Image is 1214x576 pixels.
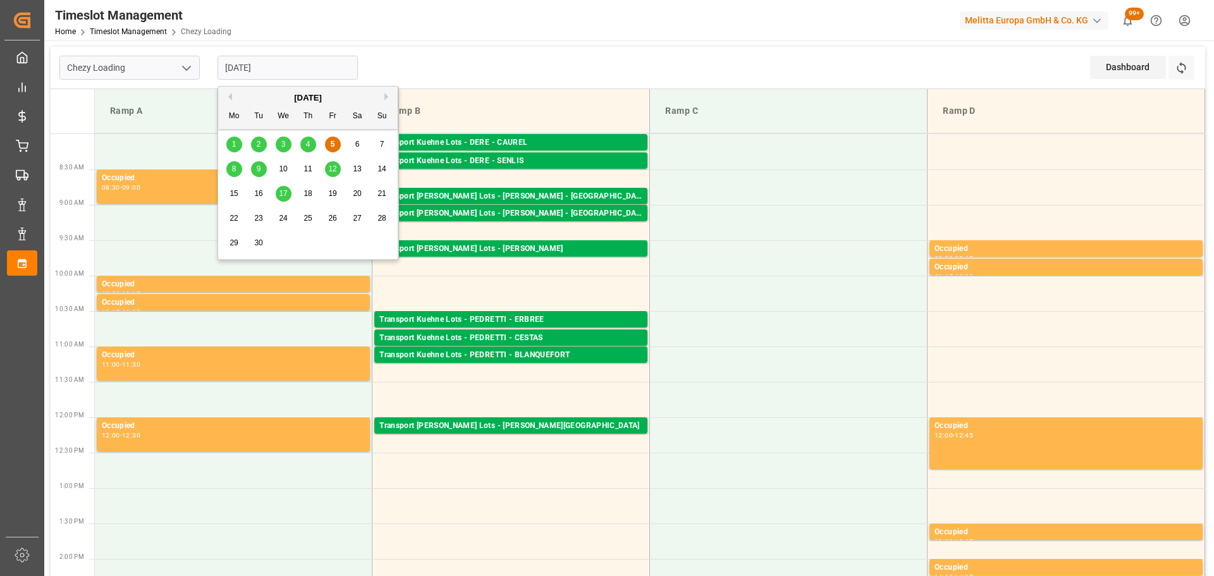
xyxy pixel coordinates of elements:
[379,332,642,345] div: Transport Kuehne Lots - PEDRETTI - CESTAS
[257,140,261,149] span: 2
[379,314,642,326] div: Transport Kuehne Lots - PEDRETTI - ERBREE
[102,278,365,291] div: Occupied
[306,140,310,149] span: 4
[383,99,639,123] div: Ramp B
[59,199,84,206] span: 9:00 AM
[935,274,953,279] div: 09:45
[251,137,267,152] div: Choose Tuesday, September 2nd, 2025
[325,186,341,202] div: Choose Friday, September 19th, 2025
[226,109,242,125] div: Mo
[122,185,140,190] div: 09:00
[251,109,267,125] div: Tu
[1090,56,1166,79] div: Dashboard
[377,189,386,198] span: 21
[935,526,1198,539] div: Occupied
[353,214,361,223] span: 27
[935,420,1198,432] div: Occupied
[226,137,242,152] div: Choose Monday, September 1st, 2025
[251,161,267,177] div: Choose Tuesday, September 9th, 2025
[276,186,291,202] div: Choose Wednesday, September 17th, 2025
[102,362,120,367] div: 11:00
[325,137,341,152] div: Choose Friday, September 5th, 2025
[120,309,122,315] div: -
[279,189,287,198] span: 17
[379,220,642,231] div: Pallets: ,TU: 532,City: [GEOGRAPHIC_DATA],Arrival: [DATE] 00:00:00
[102,432,120,438] div: 12:00
[59,553,84,560] span: 2:00 PM
[276,161,291,177] div: Choose Wednesday, September 10th, 2025
[328,214,336,223] span: 26
[660,99,917,123] div: Ramp C
[251,211,267,226] div: Choose Tuesday, September 23rd, 2025
[59,164,84,171] span: 8:30 AM
[300,211,316,226] div: Choose Thursday, September 25th, 2025
[120,185,122,190] div: -
[1125,8,1144,20] span: 99+
[300,186,316,202] div: Choose Thursday, September 18th, 2025
[218,92,398,104] div: [DATE]
[303,189,312,198] span: 18
[379,349,642,362] div: Transport Kuehne Lots - PEDRETTI - BLANQUEFORT
[251,186,267,202] div: Choose Tuesday, September 16th, 2025
[379,207,642,220] div: Transport [PERSON_NAME] Lots - [PERSON_NAME] - [GEOGRAPHIC_DATA]
[300,137,316,152] div: Choose Thursday, September 4th, 2025
[377,164,386,173] span: 14
[276,109,291,125] div: We
[276,137,291,152] div: Choose Wednesday, September 3rd, 2025
[102,185,120,190] div: 08:30
[935,261,1198,274] div: Occupied
[59,482,84,489] span: 1:00 PM
[55,6,231,25] div: Timeslot Management
[955,274,973,279] div: 10:00
[120,291,122,297] div: -
[226,161,242,177] div: Choose Monday, September 8th, 2025
[953,274,955,279] div: -
[230,214,238,223] span: 22
[230,189,238,198] span: 15
[935,561,1198,574] div: Occupied
[350,211,365,226] div: Choose Saturday, September 27th, 2025
[276,211,291,226] div: Choose Wednesday, September 24th, 2025
[122,362,140,367] div: 11:30
[350,161,365,177] div: Choose Saturday, September 13th, 2025
[122,309,140,315] div: 10:30
[328,164,336,173] span: 12
[353,164,361,173] span: 13
[105,99,362,123] div: Ramp A
[300,109,316,125] div: Th
[331,140,335,149] span: 5
[254,214,262,223] span: 23
[1142,6,1170,35] button: Help Center
[350,137,365,152] div: Choose Saturday, September 6th, 2025
[379,203,642,214] div: Pallets: 1,TU: ,City: [GEOGRAPHIC_DATA][PERSON_NAME],Arrival: [DATE] 00:00:00
[102,309,120,315] div: 10:15
[55,412,84,419] span: 12:00 PM
[960,11,1108,30] div: Melitta Europa GmbH & Co. KG
[379,326,642,337] div: Pallets: 3,TU: ,City: ERBREE,Arrival: [DATE] 00:00:00
[384,93,392,101] button: Next Month
[55,27,76,36] a: Home
[379,149,642,160] div: Pallets: 1,TU: 228,City: [GEOGRAPHIC_DATA],Arrival: [DATE] 00:00:00
[374,211,390,226] div: Choose Sunday, September 28th, 2025
[226,235,242,251] div: Choose Monday, September 29th, 2025
[226,186,242,202] div: Choose Monday, September 15th, 2025
[325,161,341,177] div: Choose Friday, September 12th, 2025
[303,164,312,173] span: 11
[374,137,390,152] div: Choose Sunday, September 7th, 2025
[377,214,386,223] span: 28
[279,164,287,173] span: 10
[379,255,642,266] div: Pallets: 7,TU: 128,City: CARQUEFOU,Arrival: [DATE] 00:00:00
[226,211,242,226] div: Choose Monday, September 22nd, 2025
[955,539,973,544] div: 13:45
[232,164,236,173] span: 8
[379,155,642,168] div: Transport Kuehne Lots - DERE - SENLIS
[303,214,312,223] span: 25
[55,341,84,348] span: 11:00 AM
[122,432,140,438] div: 12:30
[379,243,642,255] div: Transport [PERSON_NAME] Lots - [PERSON_NAME]
[935,432,953,438] div: 12:00
[102,420,365,432] div: Occupied
[55,305,84,312] span: 10:30 AM
[374,186,390,202] div: Choose Sunday, September 21st, 2025
[1113,6,1142,35] button: show 100 new notifications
